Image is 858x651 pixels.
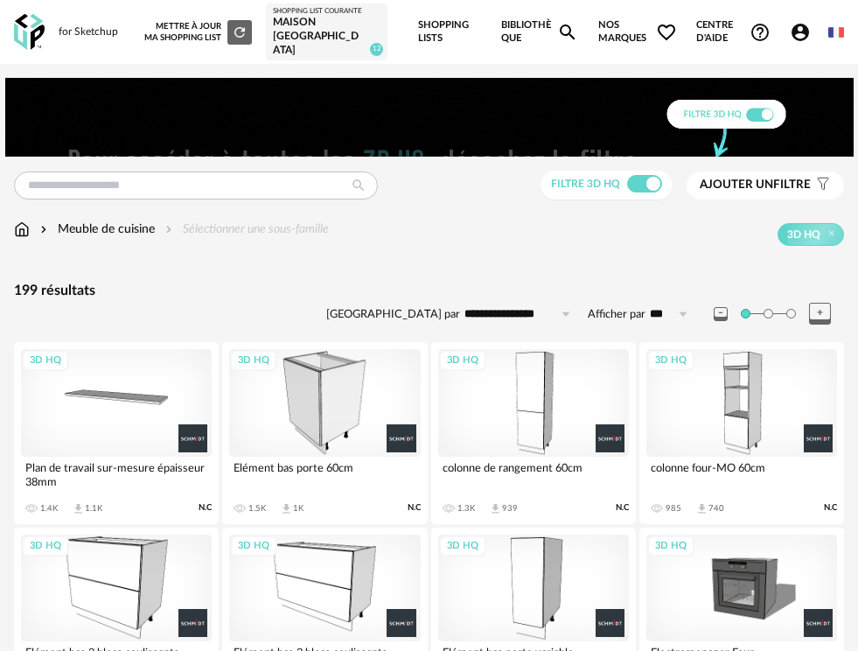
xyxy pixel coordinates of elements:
div: 3D HQ [647,350,694,372]
div: colonne four-MO 60cm [646,457,837,492]
span: N.C [616,502,629,514]
div: 3D HQ [439,535,486,557]
div: Meuble de cuisine [37,220,155,238]
div: Maison [GEOGRAPHIC_DATA] [273,16,380,57]
div: 1.4K [40,503,58,514]
div: 3D HQ [22,350,69,372]
div: 199 résultats [14,282,844,300]
div: 3D HQ [22,535,69,557]
div: Shopping List courante [273,7,380,16]
div: 3D HQ [439,350,486,372]
div: 3D HQ [230,350,277,372]
span: Ajouter un [700,178,773,191]
span: N.C [199,502,212,514]
div: 985 [666,503,681,514]
div: Mettre à jour ma Shopping List [142,20,252,45]
span: Filter icon [811,178,831,192]
span: 3D HQ [787,227,820,241]
div: 1.3K [457,503,475,514]
div: 939 [502,503,518,514]
div: Plan de travail sur-mesure épaisseur 38mm [21,457,212,492]
img: FILTRE%20HQ%20NEW_V1%20(4).gif [5,78,854,157]
div: 3D HQ [230,535,277,557]
span: Download icon [72,502,85,515]
a: 3D HQ Elément bas porte 60cm 1.5K Download icon 1K N.C [222,342,427,524]
img: svg+xml;base64,PHN2ZyB3aWR0aD0iMTYiIGhlaWdodD0iMTYiIHZpZXdCb3g9IjAgMCAxNiAxNiIgZmlsbD0ibm9uZSIgeG... [37,220,51,238]
div: 1K [293,503,303,514]
span: Refresh icon [232,27,248,36]
button: Ajouter unfiltre Filter icon [687,171,844,199]
img: OXP [14,14,45,50]
span: Centre d'aideHelp Circle Outline icon [696,19,771,45]
span: 12 [370,43,383,56]
span: Account Circle icon [790,22,819,43]
a: 3D HQ colonne de rangement 60cm 1.3K Download icon 939 N.C [431,342,636,524]
label: Afficher par [588,307,645,322]
span: Download icon [695,502,708,515]
span: filtre [700,178,811,192]
div: for Sketchup [59,25,118,39]
span: N.C [824,502,837,514]
span: Filtre 3D HQ [551,178,620,189]
span: Download icon [489,502,502,515]
label: [GEOGRAPHIC_DATA] par [326,307,460,322]
div: 1.5K [248,503,266,514]
a: 3D HQ colonne four-MO 60cm 985 Download icon 740 N.C [639,342,844,524]
div: colonne de rangement 60cm [438,457,629,492]
span: Magnify icon [557,22,578,43]
div: Elément bas porte 60cm [229,457,420,492]
span: Download icon [280,502,293,515]
div: 1.1K [85,503,102,514]
a: 3D HQ Plan de travail sur-mesure épaisseur 38mm 1.4K Download icon 1.1K N.C [14,342,219,524]
a: Shopping List courante Maison [GEOGRAPHIC_DATA] 12 [273,7,380,57]
div: 740 [708,503,724,514]
img: svg+xml;base64,PHN2ZyB3aWR0aD0iMTYiIGhlaWdodD0iMTciIHZpZXdCb3g9IjAgMCAxNiAxNyIgZmlsbD0ibm9uZSIgeG... [14,220,30,238]
span: Help Circle Outline icon [750,22,771,43]
span: Heart Outline icon [656,22,677,43]
img: fr [828,24,844,40]
span: Account Circle icon [790,22,811,43]
span: N.C [408,502,421,514]
div: 3D HQ [647,535,694,557]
